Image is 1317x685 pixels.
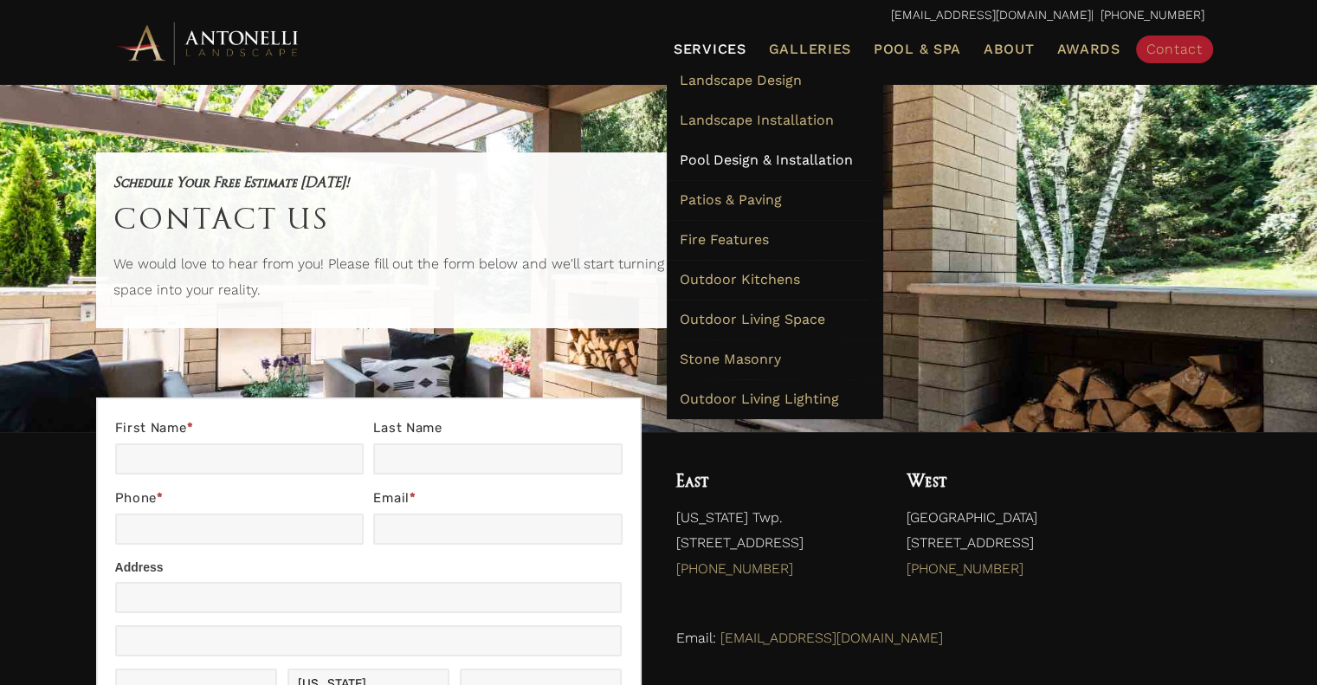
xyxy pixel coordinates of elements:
span: Fire Features [680,231,769,248]
a: [EMAIL_ADDRESS][DOMAIN_NAME] [720,630,943,646]
span: Services [674,42,746,56]
a: Stone Masonry [667,339,883,379]
span: Galleries [769,41,851,57]
span: Awards [1056,41,1120,57]
span: Pool & Spa [874,41,961,57]
label: Phone [115,487,364,514]
span: Stone Masonry [680,351,781,367]
a: Contact [1136,36,1213,63]
span: Pool Design & Installation [680,152,853,168]
h1: Contact Us [113,194,849,242]
label: Last Name [373,417,622,443]
span: About [984,42,1035,56]
span: Landscape Installation [680,112,834,128]
a: Landscape Installation [667,100,883,140]
label: Email [373,487,622,514]
a: Outdoor Living Lighting [667,379,883,419]
span: Outdoor Living Lighting [680,391,839,407]
a: [PHONE_NUMBER] [676,560,793,577]
span: Outdoor Kitchens [680,271,800,288]
span: Patios & Paving [680,191,782,208]
a: [PHONE_NUMBER] [907,560,1023,577]
h5: Schedule Your Free Estimate [DATE]! [113,170,849,194]
a: Pool & Spa [867,38,968,61]
div: Address [115,557,623,582]
a: Landscape Design [667,61,883,100]
span: Outdoor Living Space [680,311,825,327]
a: Pool Design & Installation [667,140,883,180]
p: We would love to hear from you! Please fill out the form below and we'll start turning your dream... [113,251,849,311]
h4: West [907,467,1204,496]
a: Awards [1049,38,1127,61]
p: [US_STATE] Twp. [STREET_ADDRESS] [676,505,873,591]
a: Services [667,38,753,61]
p: [GEOGRAPHIC_DATA] [STREET_ADDRESS] [907,505,1204,591]
span: Email: [676,630,716,646]
span: Landscape Design [680,72,802,88]
a: Fire Features [667,220,883,260]
p: | [PHONE_NUMBER] [113,4,1204,27]
h4: East [676,467,873,496]
a: Outdoor Kitchens [667,260,883,300]
a: Galleries [762,38,858,61]
img: Antonelli Horizontal Logo [113,19,304,67]
span: Contact [1146,41,1203,57]
a: Outdoor Living Space [667,300,883,339]
a: Patios & Paving [667,180,883,220]
a: [EMAIL_ADDRESS][DOMAIN_NAME] [891,8,1091,22]
a: About [977,38,1042,61]
label: First Name [115,417,364,443]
